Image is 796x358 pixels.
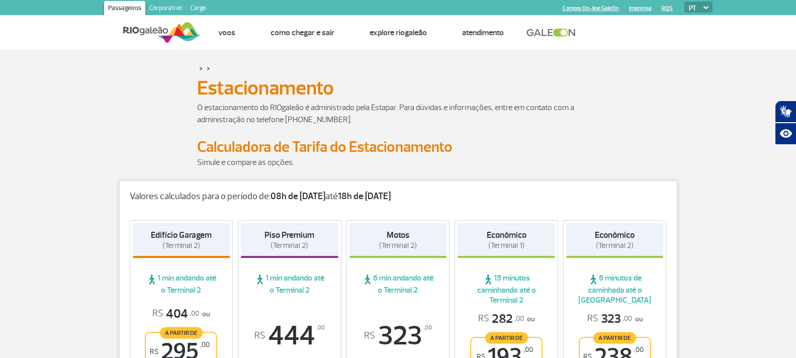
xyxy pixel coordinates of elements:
[338,191,391,202] strong: 18h de [DATE]
[152,306,210,322] p: ou
[370,28,427,38] a: Explore RIOgaleão
[485,332,528,343] span: A partir de
[488,241,524,250] span: (Terminal 1)
[197,138,599,156] h2: Calculadora de Tarifa do Estacionamento
[462,28,504,38] a: Atendimento
[349,273,447,295] span: 6 min andando até o Terminal 2
[218,28,235,38] a: Voos
[775,101,796,145] div: Plugin de acessibilidade da Hand Talk.
[458,273,555,305] span: 15 minutos caminhando até o Terminal 2
[145,1,186,17] a: Corporativo
[254,330,266,341] sup: R$
[587,311,632,327] span: 323
[478,311,535,327] p: ou
[349,322,447,349] span: 323
[629,5,652,12] a: Imprensa
[595,230,635,240] strong: Econômico
[200,340,210,349] sup: ,00
[271,241,308,250] span: (Terminal 2)
[271,191,325,202] strong: 08h de [DATE]
[199,62,203,74] a: >
[130,191,667,202] p: Valores calculados para o período de: até
[152,306,199,322] span: 404
[186,1,210,17] a: Cargo
[271,28,334,38] a: Como chegar e sair
[775,101,796,123] button: Abrir tradutor de língua de sinais.
[197,156,599,168] p: Simule e compare as opções.
[424,322,432,333] sup: ,00
[775,123,796,145] button: Abrir recursos assistivos.
[104,1,145,17] a: Passageiros
[478,311,524,327] span: 282
[523,345,533,354] sup: ,00
[162,241,200,250] span: (Terminal 2)
[662,5,673,12] a: RQS
[596,241,634,250] span: (Terminal 2)
[207,62,210,74] a: >
[566,273,664,305] span: 6 minutos de caminhada até o [GEOGRAPHIC_DATA]
[387,230,409,240] strong: Motos
[151,230,212,240] strong: Edifício Garagem
[197,102,599,126] p: O estacionamento do RIOgaleão é administrado pela Estapar. Para dúvidas e informações, entre em c...
[634,345,644,354] sup: ,00
[317,322,325,333] sup: ,00
[379,241,417,250] span: (Terminal 2)
[487,230,526,240] strong: Econômico
[264,230,314,240] strong: Piso Premium
[160,327,203,338] span: A partir de
[563,5,619,12] a: Compra On-line GaleOn
[133,273,230,295] span: 1 min andando até o Terminal 2
[241,273,338,295] span: 1 min andando até o Terminal 2
[364,330,375,341] sup: R$
[197,79,599,97] h1: Estacionamento
[241,322,338,349] span: 444
[150,347,158,356] sup: R$
[587,311,643,327] p: ou
[593,332,636,343] span: A partir de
